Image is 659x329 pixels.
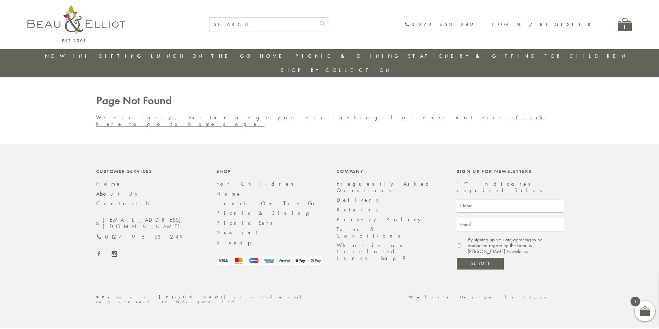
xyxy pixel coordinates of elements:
div: Shop [216,168,323,174]
a: Frequently Asked Questions [337,180,433,194]
label: By signing up you are agreeing to be contacted regarding the Beau & [PERSON_NAME] Newsletter. [468,237,563,255]
p: " " indicates required fields [457,181,563,194]
h1: Page Not Found [96,95,563,107]
a: 1 [618,18,632,31]
span: 1 [630,297,640,306]
input: SEARCH [209,18,315,32]
input: Submit [457,258,504,270]
a: For Children [216,180,299,187]
a: About Us [96,190,142,197]
a: Stationery & Gifting [408,53,537,59]
a: 01279 653 249 [96,234,183,240]
img: logo [27,5,125,42]
a: Home [216,190,242,197]
a: Privacy Policy [337,216,424,223]
a: 01279 653 249 [405,22,475,28]
input: Name [457,199,563,212]
a: Shop by collection [281,67,392,74]
a: Gifting [99,53,143,59]
a: Click here to go to home page. [96,114,547,127]
div: Customer Services [96,168,203,174]
div: Company [337,168,443,174]
a: Contact Us [96,200,159,207]
a: New in! [216,229,263,236]
a: Terms & Conditions [337,226,405,239]
a: Picnic & Dining [295,53,400,59]
a: Returns [337,206,383,213]
div: Sign up for newsletters [457,168,563,174]
a: Picnic Sets [216,219,277,227]
a: For Children [544,53,628,59]
div: We are sorry, but the page you are looking for does not exist. [89,95,570,127]
img: payment-logos.png [216,256,323,265]
a: Delivery [337,196,383,204]
a: Website Design by Popcorn [409,294,563,300]
a: New in! [45,53,91,59]
a: What is an Insulated Lunch bag? [337,242,411,262]
a: Home [96,180,122,187]
input: Email [457,218,563,231]
div: ©Beau and [PERSON_NAME] is a trademark registered to Navigate Ltd. [89,295,330,305]
a: Sitemap [216,239,260,246]
a: Login / Register [492,21,594,28]
a: Lunch On The Go [151,53,252,59]
a: [EMAIL_ADDRESS][DOMAIN_NAME] [96,217,203,230]
a: Picnic & Dining [216,209,316,217]
a: Lunch On The Go [216,200,318,207]
a: Home [260,53,287,59]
